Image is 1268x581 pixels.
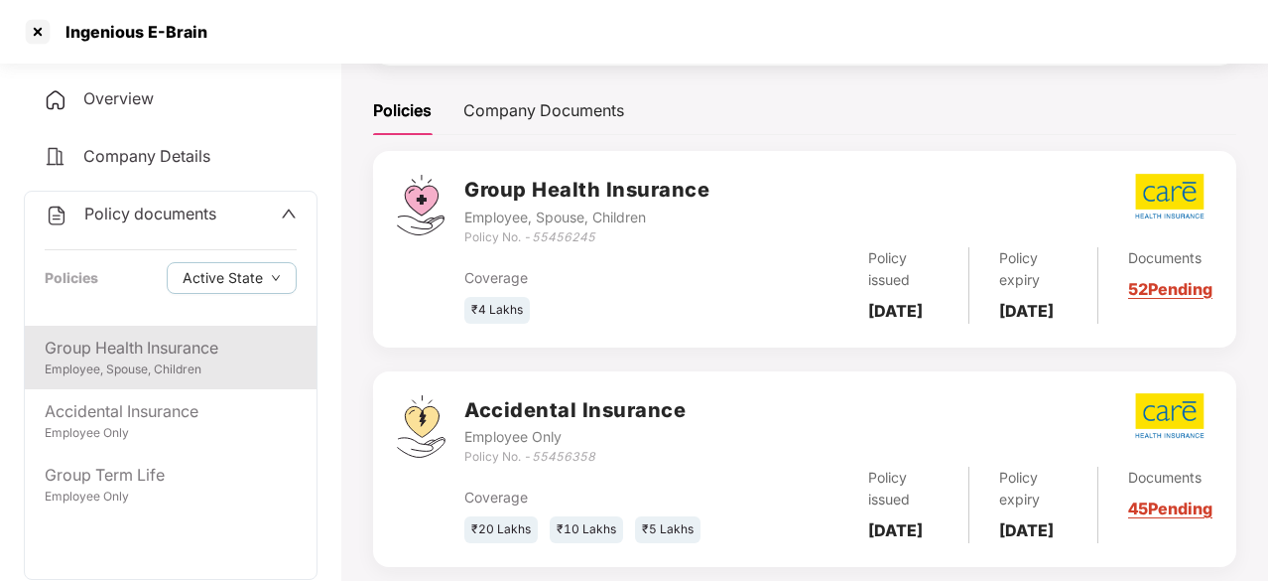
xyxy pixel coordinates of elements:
[397,175,444,235] img: svg+xml;base64,PHN2ZyB4bWxucz0iaHR0cDovL3d3dy53My5vcmcvMjAwMC9zdmciIHdpZHRoPSI0Ny43MTQiIGhlaWdodD...
[999,247,1068,291] div: Policy expiry
[868,247,938,291] div: Policy issued
[464,516,538,543] div: ₹20 Lakhs
[83,146,210,166] span: Company Details
[45,204,68,227] img: svg+xml;base64,PHN2ZyB4bWxucz0iaHR0cDovL3d3dy53My5vcmcvMjAwMC9zdmciIHdpZHRoPSIyNCIgaGVpZ2h0PSIyNC...
[532,229,595,244] i: 55456245
[464,207,709,228] div: Employee, Spouse, Children
[464,426,686,448] div: Employee Only
[1128,247,1212,269] div: Documents
[54,22,207,42] div: Ingenious E-Brain
[167,262,297,294] button: Active Statedown
[44,88,67,112] img: svg+xml;base64,PHN2ZyB4bWxucz0iaHR0cDovL3d3dy53My5vcmcvMjAwMC9zdmciIHdpZHRoPSIyNCIgaGVpZ2h0PSIyNC...
[868,467,938,510] div: Policy issued
[83,88,154,108] span: Overview
[84,204,216,223] span: Policy documents
[999,301,1054,321] b: [DATE]
[464,267,713,289] div: Coverage
[183,267,263,289] span: Active State
[1128,279,1212,299] a: 52 Pending
[550,516,623,543] div: ₹10 Lakhs
[464,228,709,247] div: Policy No. -
[44,145,67,169] img: svg+xml;base64,PHN2ZyB4bWxucz0iaHR0cDovL3d3dy53My5vcmcvMjAwMC9zdmciIHdpZHRoPSIyNCIgaGVpZ2h0PSIyNC...
[635,516,700,543] div: ₹5 Lakhs
[868,301,923,321] b: [DATE]
[464,395,686,426] h3: Accidental Insurance
[532,449,595,464] i: 55456358
[45,267,98,289] div: Policies
[1134,173,1205,219] img: care.png
[464,175,709,206] h3: Group Health Insurance
[463,98,624,123] div: Company Documents
[45,399,297,424] div: Accidental Insurance
[464,297,530,324] div: ₹4 Lakhs
[464,487,713,508] div: Coverage
[45,488,297,507] div: Employee Only
[1134,392,1205,439] img: care.png
[1128,467,1212,489] div: Documents
[45,361,297,379] div: Employee, Spouse, Children
[1128,499,1212,518] a: 45 Pending
[868,520,923,540] b: [DATE]
[464,448,686,467] div: Policy No. -
[999,467,1068,510] div: Policy expiry
[999,520,1054,540] b: [DATE]
[45,463,297,488] div: Group Term Life
[397,395,445,458] img: svg+xml;base64,PHN2ZyB4bWxucz0iaHR0cDovL3d3dy53My5vcmcvMjAwMC9zdmciIHdpZHRoPSI0OS4zMjEiIGhlaWdodD...
[45,424,297,443] div: Employee Only
[271,273,281,284] span: down
[373,98,432,123] div: Policies
[45,336,297,361] div: Group Health Insurance
[281,206,297,221] span: up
